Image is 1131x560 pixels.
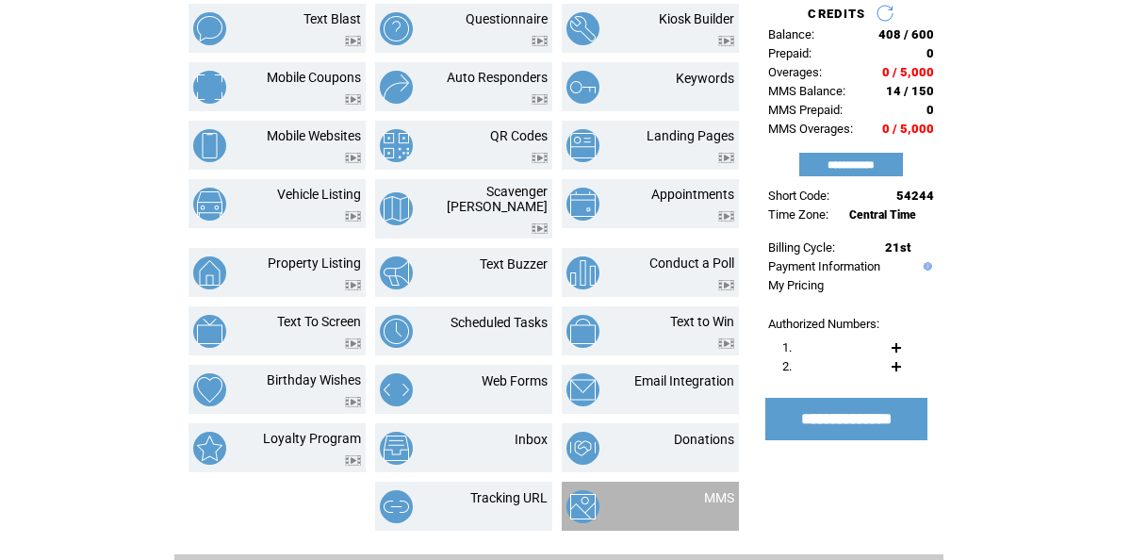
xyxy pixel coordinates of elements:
a: Payment Information [768,259,880,273]
a: MMS [704,490,734,505]
a: Scavenger [PERSON_NAME] [447,184,548,214]
img: kiosk-builder.png [566,12,599,45]
a: Text Blast [303,11,361,26]
img: conduct-a-poll.png [566,256,599,289]
img: video.png [345,397,361,407]
a: Donations [674,432,734,447]
span: MMS Overages: [768,122,853,136]
img: web-forms.png [380,373,413,406]
a: Landing Pages [647,128,734,143]
img: help.gif [919,262,932,271]
img: video.png [345,36,361,46]
span: 0 [926,103,934,117]
span: MMS Prepaid: [768,103,843,117]
img: donations.png [566,432,599,465]
a: Inbox [515,432,548,447]
img: inbox.png [380,432,413,465]
span: 1. [782,340,792,354]
span: Billing Cycle: [768,240,835,255]
a: Property Listing [268,255,361,271]
span: Overages: [768,65,822,79]
a: Mobile Coupons [267,70,361,85]
a: Appointments [651,187,734,202]
a: Vehicle Listing [277,187,361,202]
img: video.png [532,223,548,234]
span: Prepaid: [768,46,811,60]
img: video.png [718,153,734,163]
img: birthday-wishes.png [193,373,226,406]
a: Scheduled Tasks [451,315,548,330]
a: Loyalty Program [263,431,361,446]
a: Text To Screen [277,314,361,329]
img: video.png [345,153,361,163]
span: 14 / 150 [886,84,934,98]
img: text-blast.png [193,12,226,45]
span: Time Zone: [768,207,828,222]
span: MMS Balance: [768,84,845,98]
img: video.png [718,211,734,222]
a: Mobile Websites [267,128,361,143]
img: loyalty-program.png [193,432,226,465]
span: 0 [926,46,934,60]
span: 2. [782,359,792,373]
span: 54244 [896,189,934,203]
img: mms.png [566,490,599,523]
img: mobile-websites.png [193,129,226,162]
img: video.png [345,455,361,466]
img: video.png [532,153,548,163]
img: property-listing.png [193,256,226,289]
img: video.png [532,36,548,46]
img: text-to-win.png [566,315,599,348]
img: keywords.png [566,71,599,104]
a: Questionnaire [466,11,548,26]
span: Balance: [768,27,814,41]
img: vehicle-listing.png [193,188,226,221]
a: Web Forms [482,373,548,388]
a: Email Integration [634,373,734,388]
span: Short Code: [768,189,829,203]
a: Keywords [676,71,734,86]
span: 0 / 5,000 [882,65,934,79]
img: video.png [718,338,734,349]
span: 0 / 5,000 [882,122,934,136]
img: video.png [532,94,548,105]
a: Auto Responders [447,70,548,85]
span: Authorized Numbers: [768,317,879,331]
img: scavenger-hunt.png [380,192,413,225]
span: 408 / 600 [878,27,934,41]
img: tracking-url.png [380,490,413,523]
img: mobile-coupons.png [193,71,226,104]
img: text-to-screen.png [193,315,226,348]
img: qr-codes.png [380,129,413,162]
img: video.png [345,338,361,349]
a: Text Buzzer [480,256,548,272]
a: Text to Win [670,314,734,329]
img: video.png [345,211,361,222]
img: appointments.png [566,188,599,221]
img: scheduled-tasks.png [380,315,413,348]
img: questionnaire.png [380,12,413,45]
img: landing-pages.png [566,129,599,162]
img: email-integration.png [566,373,599,406]
img: video.png [345,94,361,105]
a: Kiosk Builder [659,11,734,26]
img: auto-responders.png [380,71,413,104]
img: text-buzzer.png [380,256,413,289]
img: video.png [718,280,734,290]
span: CREDITS [808,7,865,21]
img: video.png [345,280,361,290]
img: video.png [718,36,734,46]
span: Central Time [849,208,916,222]
a: Birthday Wishes [267,372,361,387]
span: 21st [885,240,910,255]
a: Conduct a Poll [649,255,734,271]
a: My Pricing [768,278,824,292]
a: QR Codes [490,128,548,143]
a: Tracking URL [470,490,548,505]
